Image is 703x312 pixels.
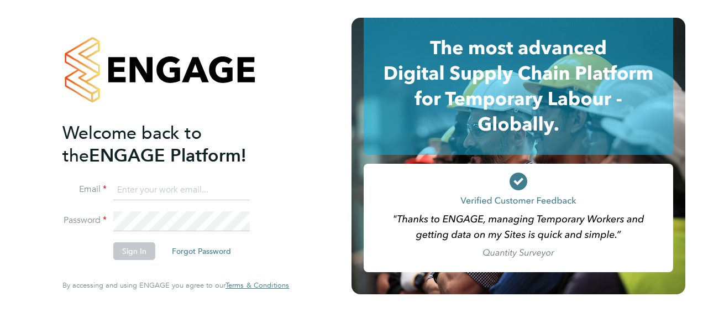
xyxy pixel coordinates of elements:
button: Forgot Password [163,242,240,260]
input: Enter your work email... [113,180,250,200]
button: Sign In [113,242,155,260]
span: Terms & Conditions [225,280,289,290]
span: By accessing and using ENGAGE you agree to our [62,280,289,290]
label: Password [62,215,107,226]
h2: ENGAGE Platform! [62,122,278,167]
span: Welcome back to the [62,122,202,167]
a: Terms & Conditions [225,281,289,290]
label: Email [62,184,107,195]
